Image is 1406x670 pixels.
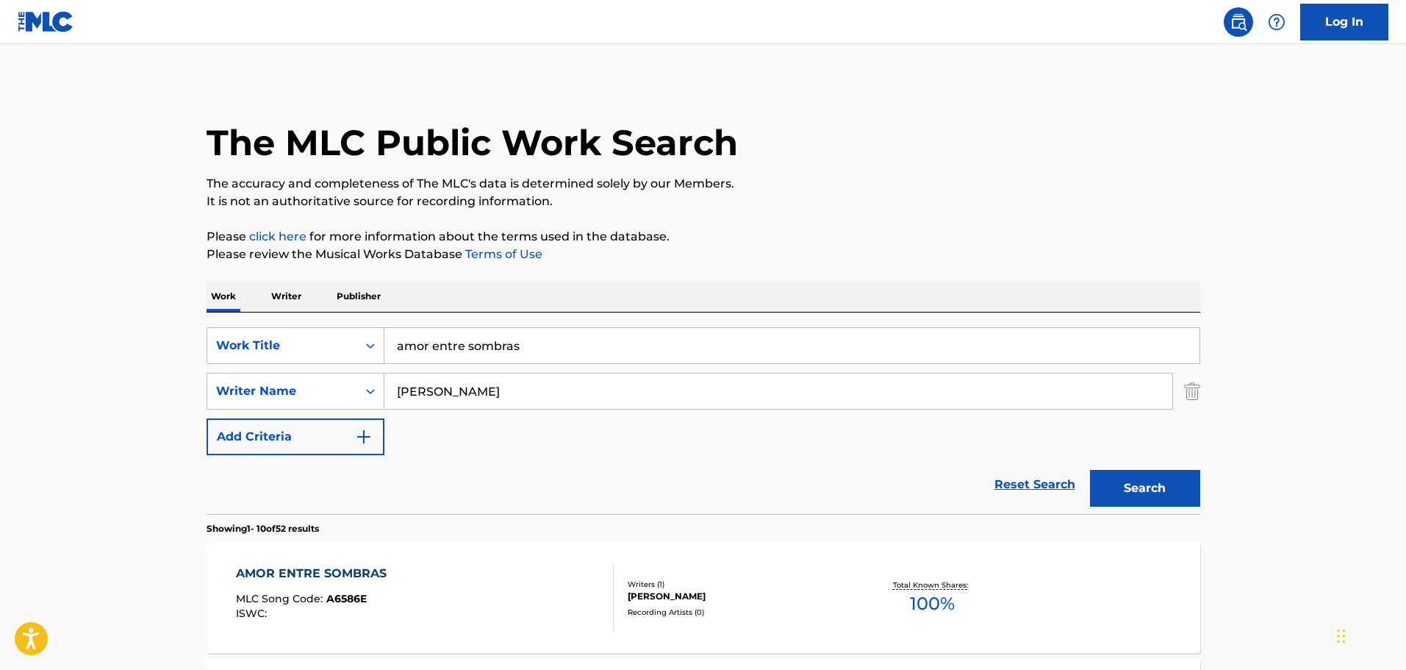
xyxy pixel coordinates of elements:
[1337,614,1346,658] div: Drag
[236,607,270,620] span: ISWC :
[216,337,348,354] div: Work Title
[1230,13,1247,31] img: search
[207,193,1200,210] p: It is not an authoritative source for recording information.
[207,522,319,535] p: Showing 1 - 10 of 52 results
[249,229,306,243] a: click here
[1184,373,1200,410] img: Delete Criterion
[1333,599,1406,670] iframe: Chat Widget
[355,428,373,446] img: 9d2ae6d4665cec9f34b9.svg
[893,580,972,591] p: Total Known Shares:
[207,543,1200,653] a: AMOR ENTRE SOMBRASMLC Song Code:A6586EISWC:Writers (1)[PERSON_NAME]Recording Artists (0)Total Kno...
[332,281,385,312] p: Publisher
[236,592,326,605] span: MLC Song Code :
[216,382,348,400] div: Writer Name
[207,121,738,165] h1: The MLC Public Work Search
[207,418,384,455] button: Add Criteria
[1262,7,1291,37] div: Help
[267,281,306,312] p: Writer
[326,592,367,605] span: A6586E
[910,591,955,617] span: 100 %
[1268,13,1285,31] img: help
[1224,7,1253,37] a: Public Search
[628,590,850,603] div: [PERSON_NAME]
[207,281,240,312] p: Work
[987,468,1083,501] a: Reset Search
[1090,470,1200,507] button: Search
[207,175,1200,193] p: The accuracy and completeness of The MLC's data is determined solely by our Members.
[207,228,1200,246] p: Please for more information about the terms used in the database.
[236,565,394,582] div: AMOR ENTRE SOMBRAS
[1300,4,1388,40] a: Log In
[462,247,542,261] a: Terms of Use
[207,246,1200,263] p: Please review the Musical Works Database
[207,327,1200,514] form: Search Form
[628,579,850,590] div: Writers ( 1 )
[628,607,850,618] div: Recording Artists ( 0 )
[18,11,74,32] img: MLC Logo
